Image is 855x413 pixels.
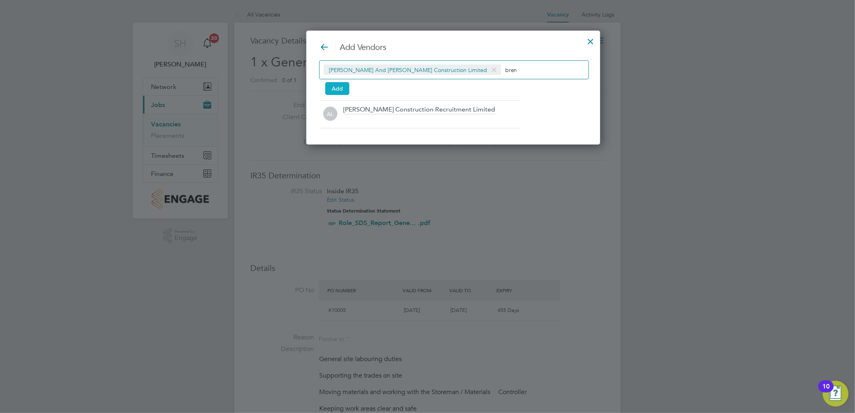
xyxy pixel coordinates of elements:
button: Add [325,82,349,95]
div: [PERSON_NAME] Construction Recruitment Limited [343,105,495,114]
span: [PERSON_NAME] And [PERSON_NAME] Construction Limited [324,64,501,75]
input: Search vendors... [505,64,556,75]
h3: Add Vendors [319,42,587,52]
button: Open Resource Center, 10 new notifications [823,381,849,407]
div: 10 [822,386,830,397]
span: AL [323,107,337,121]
